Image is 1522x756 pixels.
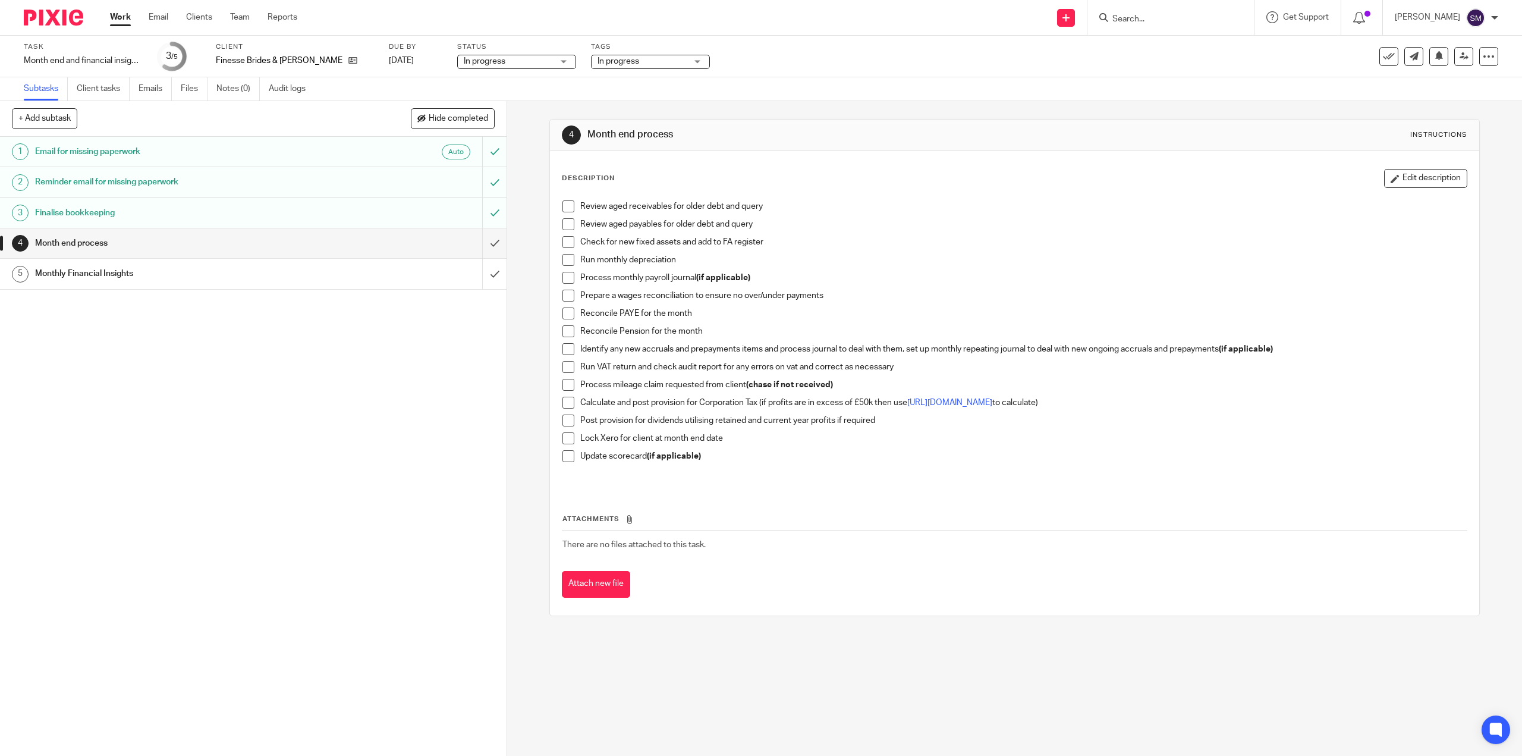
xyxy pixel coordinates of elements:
[647,452,701,460] strong: (if applicable)
[139,77,172,101] a: Emails
[598,57,639,65] span: In progress
[580,325,1466,337] p: Reconcile Pension for the month
[580,415,1466,426] p: Post provision for dividends utilising retained and current year profits if required
[12,205,29,221] div: 3
[216,55,342,67] p: Finesse Brides & [PERSON_NAME] Ltd
[580,343,1466,355] p: Identify any new accruals and prepayments items and process journal to deal with them, set up mon...
[580,379,1466,391] p: Process mileage claim requested from client
[181,77,207,101] a: Files
[12,174,29,191] div: 2
[442,145,470,159] div: Auto
[186,11,212,23] a: Clients
[411,108,495,128] button: Hide completed
[35,173,325,191] h1: Reminder email for missing paperwork
[389,57,414,65] span: [DATE]
[907,399,992,407] a: [URL][DOMAIN_NAME]
[457,42,576,52] label: Status
[268,11,297,23] a: Reports
[1384,169,1467,188] button: Edit description
[24,42,143,52] label: Task
[580,308,1466,319] p: Reconcile PAYE for the month
[580,236,1466,248] p: Check for new fixed assets and add to FA register
[35,204,325,222] h1: Finalise bookkeeping
[746,381,833,389] strong: (chase if not received)
[1466,8,1485,27] img: svg%3E
[696,274,750,282] strong: (if applicable)
[389,42,442,52] label: Due by
[464,57,505,65] span: In progress
[24,55,143,67] div: Month end and financial insights
[562,174,615,183] p: Description
[149,11,168,23] a: Email
[12,108,77,128] button: + Add subtask
[171,54,178,60] small: /5
[166,49,178,63] div: 3
[1219,345,1273,353] strong: (if applicable)
[562,571,630,598] button: Attach new file
[12,143,29,160] div: 1
[35,234,325,252] h1: Month end process
[1410,130,1467,140] div: Instructions
[12,235,29,252] div: 4
[580,361,1466,373] p: Run VAT return and check audit report for any errors on vat and correct as necessary
[580,200,1466,212] p: Review aged receivables for older debt and query
[580,397,1466,409] p: Calculate and post provision for Corporation Tax (if profits are in excess of £50k then use to ca...
[580,254,1466,266] p: Run monthly depreciation
[562,541,706,549] span: There are no files attached to this task.
[35,265,325,283] h1: Monthly Financial Insights
[562,516,620,522] span: Attachments
[1283,13,1329,21] span: Get Support
[24,77,68,101] a: Subtasks
[230,11,250,23] a: Team
[24,10,83,26] img: Pixie
[580,290,1466,302] p: Prepare a wages reconciliation to ensure no over/under payments
[580,432,1466,444] p: Lock Xero for client at month end date
[216,42,374,52] label: Client
[216,77,260,101] a: Notes (0)
[1111,14,1218,25] input: Search
[429,114,488,124] span: Hide completed
[587,128,1040,141] h1: Month end process
[110,11,131,23] a: Work
[1395,11,1460,23] p: [PERSON_NAME]
[580,450,1466,462] p: Update scorecard
[12,266,29,283] div: 5
[35,143,325,161] h1: Email for missing paperwork
[580,218,1466,230] p: Review aged payables for older debt and query
[77,77,130,101] a: Client tasks
[591,42,710,52] label: Tags
[269,77,315,101] a: Audit logs
[562,126,581,145] div: 4
[580,272,1466,284] p: Process monthly payroll journal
